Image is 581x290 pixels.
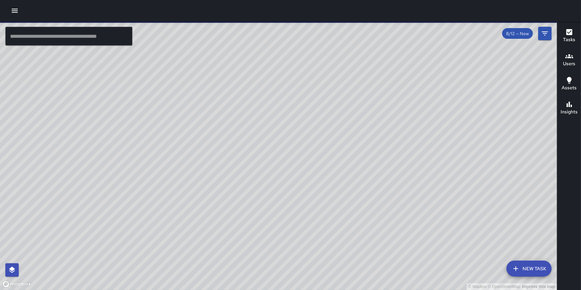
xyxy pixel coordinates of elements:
button: Assets [557,72,581,96]
button: New Task [506,261,552,277]
button: Insights [557,96,581,120]
button: Users [557,48,581,72]
h6: Assets [562,84,577,92]
button: Filters [538,27,552,40]
span: 8/12 — Now [502,31,533,36]
button: Tasks [557,24,581,48]
h6: Insights [561,108,578,116]
h6: Users [563,60,575,68]
h6: Tasks [563,36,575,43]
